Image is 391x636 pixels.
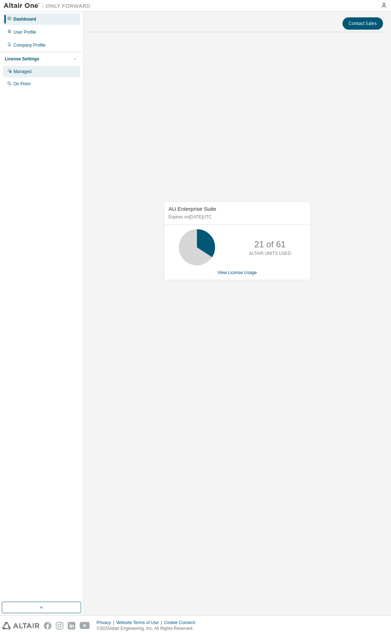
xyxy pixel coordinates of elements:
div: On Prem [13,81,31,87]
p: Expires on [DATE] UTC [169,214,304,220]
img: youtube.svg [80,622,90,629]
p: 21 of 61 [254,238,286,251]
p: ALTAIR UNITS USED [249,251,291,257]
div: User Profile [13,29,36,35]
button: Contact Sales [342,17,383,30]
span: AU Enterprise Suite [169,206,216,212]
img: altair_logo.svg [2,622,39,629]
img: Altair One [4,2,94,9]
div: Website Terms of Use [116,620,164,626]
div: Cookie Consent [164,620,199,626]
div: Dashboard [13,16,36,22]
img: linkedin.svg [68,622,75,629]
div: Managed [13,69,31,74]
img: facebook.svg [44,622,51,629]
div: Privacy [97,620,116,626]
div: License Settings [5,56,39,62]
img: instagram.svg [56,622,63,629]
div: Company Profile [13,42,46,48]
a: View License Usage [218,270,257,275]
p: © 2025 Altair Engineering, Inc. All Rights Reserved. [97,626,199,632]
